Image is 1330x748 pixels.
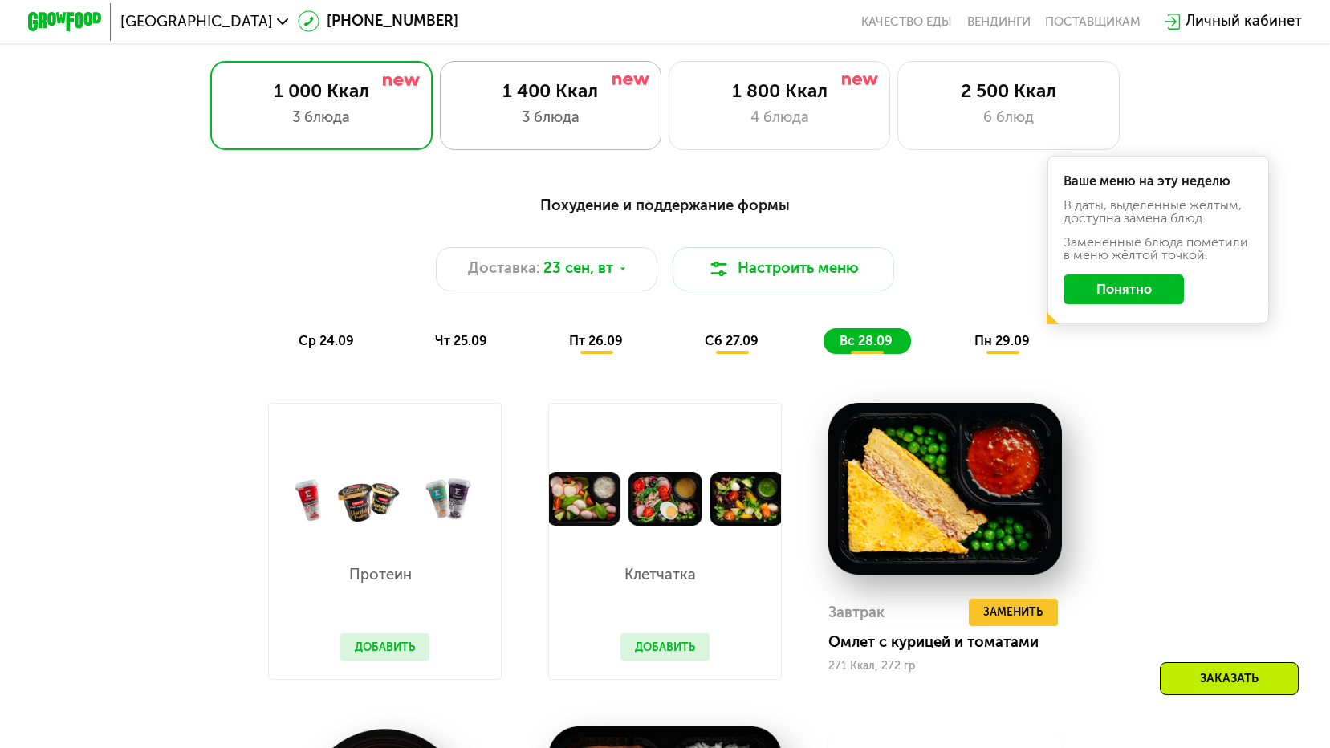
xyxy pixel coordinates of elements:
[974,333,1030,348] span: пн 29.09
[1064,274,1184,304] button: Понятно
[340,633,430,661] button: Добавить
[917,80,1100,103] div: 2 500 Ккал
[118,194,1211,217] div: Похудение и поддержание формы
[673,247,894,291] button: Настроить меню
[459,80,642,103] div: 1 400 Ккал
[1064,236,1252,262] div: Заменённые блюда пометили в меню жёлтой точкой.
[861,14,952,29] a: Качество еды
[1045,14,1141,29] div: поставщикам
[828,633,1077,652] div: Омлет с курицей и томатами
[620,567,702,582] p: Клетчатка
[1064,199,1252,225] div: В даты, выделенные желтым, доступна замена блюд.
[828,599,885,627] div: Завтрак
[230,107,413,129] div: 3 блюда
[230,80,413,103] div: 1 000 Ккал
[435,333,487,348] span: чт 25.09
[917,107,1100,129] div: 6 блюд
[983,603,1043,621] span: Заменить
[620,633,710,661] button: Добавить
[120,14,273,29] span: [GEOGRAPHIC_DATA]
[298,10,459,33] a: [PHONE_NUMBER]
[569,333,623,348] span: пт 26.09
[459,107,642,129] div: 3 блюда
[688,80,871,103] div: 1 800 Ккал
[828,660,1063,673] div: 271 Ккал, 272 гр
[688,107,871,129] div: 4 блюда
[1160,662,1299,695] div: Заказать
[1064,175,1252,188] div: Ваше меню на эту неделю
[840,333,893,348] span: вс 28.09
[340,567,421,582] p: Протеин
[1186,10,1302,33] div: Личный кабинет
[299,333,354,348] span: ср 24.09
[468,258,540,280] span: Доставка:
[543,258,613,280] span: 23 сен, вт
[705,333,759,348] span: сб 27.09
[967,14,1031,29] a: Вендинги
[969,599,1058,627] button: Заменить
